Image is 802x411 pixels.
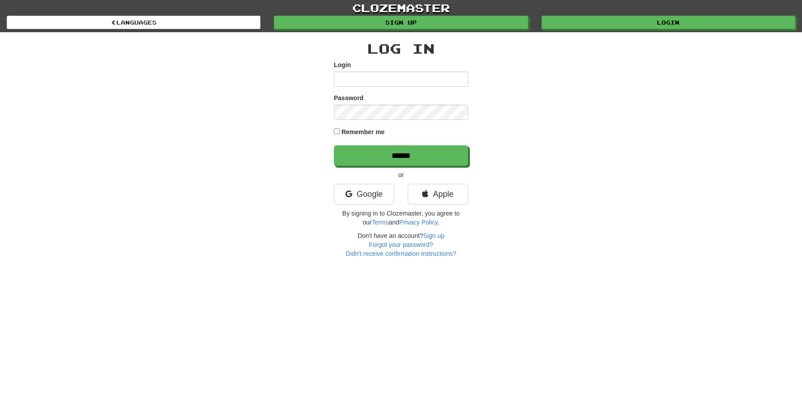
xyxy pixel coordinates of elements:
a: Forgot your password? [369,241,433,248]
div: Don't have an account? [334,231,468,258]
h2: Log In [334,41,468,56]
label: Password [334,93,363,102]
label: Login [334,60,351,69]
a: Terms [371,219,388,226]
a: Sign up [423,232,444,239]
a: Google [334,184,394,204]
a: Login [542,16,795,29]
a: Didn't receive confirmation instructions? [346,250,456,257]
p: By signing in to Clozemaster, you agree to our and . [334,209,468,227]
label: Remember me [341,127,385,136]
a: Languages [7,16,260,29]
a: Privacy Policy [399,219,438,226]
p: or [334,170,468,179]
a: Apple [408,184,468,204]
a: Sign up [274,16,528,29]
